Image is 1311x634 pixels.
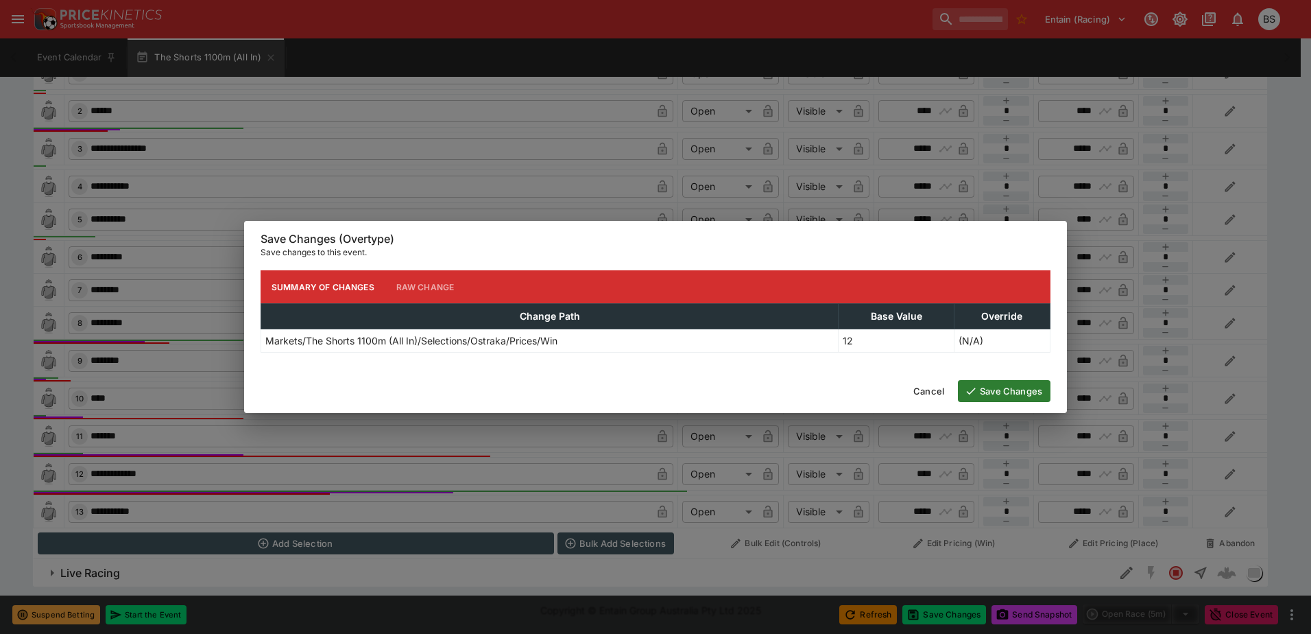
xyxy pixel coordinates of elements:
p: Save changes to this event. [261,246,1050,259]
button: Save Changes [958,380,1050,402]
h6: Save Changes (Overtype) [261,232,1050,246]
th: Change Path [261,304,839,329]
th: Base Value [839,304,954,329]
td: 12 [839,329,954,353]
th: Override [954,304,1050,329]
button: Raw Change [385,270,466,303]
button: Cancel [905,380,952,402]
button: Summary of Changes [261,270,385,303]
td: (N/A) [954,329,1050,353]
p: Markets/The Shorts 1100m (All In)/Selections/Ostraka/Prices/Win [265,333,557,348]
